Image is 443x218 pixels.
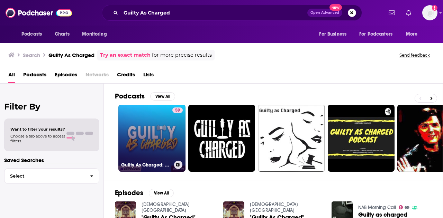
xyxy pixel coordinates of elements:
[314,28,355,41] button: open menu
[319,29,346,39] span: For Business
[149,189,174,197] button: View All
[4,157,99,163] p: Saved Searches
[85,69,109,83] span: Networks
[8,69,15,83] a: All
[17,28,51,41] button: open menu
[310,11,339,15] span: Open Advanced
[142,201,190,213] a: First Evangelical Presbyterian Church Roanoke
[23,69,46,83] a: Podcasts
[172,107,183,113] a: 59
[307,9,342,17] button: Open AdvancedNew
[422,5,437,20] img: User Profile
[102,5,362,21] div: Search podcasts, credits, & more...
[115,189,174,197] a: EpisodesView All
[422,5,437,20] button: Show profile menu
[10,134,65,143] span: Choose a tab above to access filters.
[406,29,418,39] span: More
[115,92,175,101] a: PodcastsView All
[175,107,180,114] span: 59
[432,5,437,11] svg: Add a profile image
[358,205,396,210] a: NAB Morning Call
[4,102,99,112] h2: Filter By
[50,28,74,41] a: Charts
[399,205,410,209] a: 69
[150,92,175,101] button: View All
[55,29,70,39] span: Charts
[10,127,65,132] span: Want to filter your results?
[355,28,403,41] button: open menu
[100,51,151,59] a: Try an exact match
[6,6,72,19] img: Podchaser - Follow, Share and Rate Podcasts
[48,52,94,58] h3: Guilty As Charged
[23,52,40,58] h3: Search
[250,201,298,213] a: First Evangelical Presbyterian Church Roanoke
[4,174,84,178] span: Select
[143,69,154,83] a: Lists
[121,7,307,18] input: Search podcasts, credits, & more...
[4,168,99,184] button: Select
[329,4,342,11] span: New
[422,5,437,20] span: Logged in as lexieflood
[82,29,107,39] span: Monitoring
[21,29,42,39] span: Podcasts
[397,52,432,58] button: Send feedback
[115,189,143,197] h2: Episodes
[405,206,409,209] span: 69
[386,7,398,19] a: Show notifications dropdown
[115,92,145,101] h2: Podcasts
[121,162,171,168] h3: Guilty As Charged: An LA Chargers Podcast
[358,212,407,218] a: Guilty as charged
[77,28,116,41] button: open menu
[117,69,135,83] a: Credits
[55,69,77,83] a: Episodes
[403,7,414,19] a: Show notifications dropdown
[152,51,212,59] span: for more precise results
[118,105,186,172] a: 59Guilty As Charged: An LA Chargers Podcast
[359,29,392,39] span: For Podcasters
[401,28,426,41] button: open menu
